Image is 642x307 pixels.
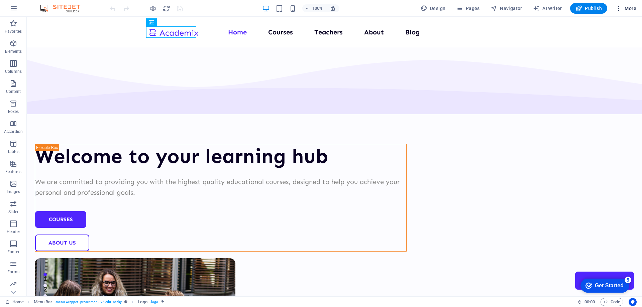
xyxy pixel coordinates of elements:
[149,4,157,12] button: Click here to leave preview mode and continue editing
[421,5,446,12] span: Design
[5,3,54,17] div: Get Started 5 items remaining, 0% complete
[5,169,21,174] p: Features
[7,249,19,255] p: Footer
[491,5,522,12] span: Navigator
[302,4,326,12] button: 100%
[577,298,595,306] h6: Session time
[615,5,636,12] span: More
[6,89,21,94] p: Content
[570,3,607,14] button: Publish
[456,5,479,12] span: Pages
[584,298,595,306] span: 00 00
[604,298,620,306] span: Code
[488,3,525,14] button: Navigator
[162,4,170,12] button: reload
[418,3,448,14] div: Design (Ctrl+Alt+Y)
[49,1,56,8] div: 5
[4,129,23,134] p: Accordion
[418,3,448,14] button: Design
[7,149,19,154] p: Tables
[613,3,639,14] button: More
[7,229,20,235] p: Header
[20,7,48,13] div: Get Started
[5,49,22,54] p: Elements
[150,298,158,306] span: . logo
[138,298,147,306] span: Click to select. Double-click to edit
[5,29,22,34] p: Favorites
[575,5,602,12] span: Publish
[453,3,482,14] button: Pages
[34,298,165,306] nav: breadcrumb
[589,299,590,304] span: :
[601,298,623,306] button: Code
[629,298,637,306] button: Usercentrics
[124,300,127,304] i: This element is a customizable preset
[530,3,565,14] button: AI Writer
[55,298,122,306] span: . menu-wrapper .preset-menu-v2-edu .sticky
[5,69,22,74] p: Columns
[8,209,19,214] p: Slider
[5,298,24,306] a: Click to cancel selection. Double-click to open Pages
[34,298,52,306] span: Click to select. Double-click to edit
[8,109,19,114] p: Boxes
[7,189,20,194] p: Images
[38,4,89,12] img: Editor Logo
[163,5,170,12] i: Reload page
[161,300,165,304] i: This element is linked
[312,4,323,12] h6: 100%
[7,269,19,275] p: Forms
[533,5,562,12] span: AI Writer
